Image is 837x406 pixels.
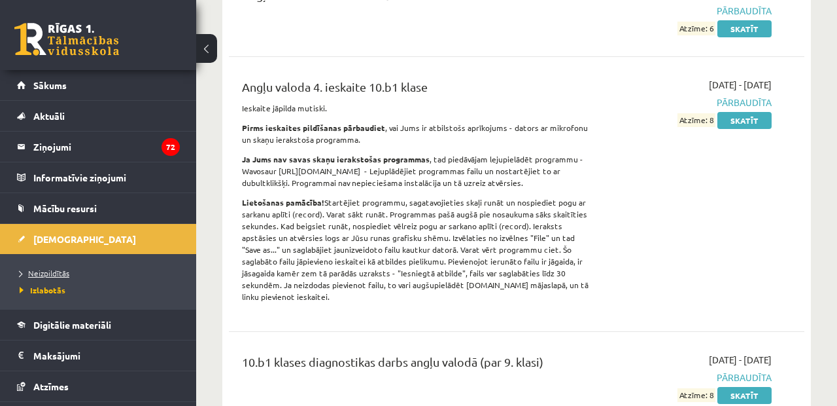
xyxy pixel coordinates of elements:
span: [DATE] - [DATE] [709,78,772,92]
a: [DEMOGRAPHIC_DATA] [17,224,180,254]
span: Sākums [33,79,67,91]
legend: Maksājumi [33,341,180,371]
strong: Lietošanas pamācība! [242,197,324,208]
p: Ieskaite jāpilda mutiski. [242,102,589,114]
span: Pārbaudīta [608,371,772,384]
span: Mācību resursi [33,202,97,214]
a: Maksājumi [17,341,180,371]
legend: Informatīvie ziņojumi [33,162,180,193]
a: Izlabotās [20,284,183,296]
strong: Pirms ieskaites pildīšanas pārbaudiet [242,122,385,133]
span: Atzīme: 8 [677,388,715,402]
a: Skatīt [717,112,772,129]
span: Pārbaudīta [608,96,772,109]
i: 72 [162,138,180,156]
span: [DATE] - [DATE] [709,353,772,367]
a: Sākums [17,70,180,100]
span: Digitālie materiāli [33,319,111,331]
div: 10.b1 klases diagnostikas darbs angļu valodā (par 9. klasi) [242,353,589,377]
span: Atzīme: 8 [677,113,715,127]
span: Aktuāli [33,110,65,122]
span: [DEMOGRAPHIC_DATA] [33,233,136,245]
a: Skatīt [717,387,772,404]
a: Aktuāli [17,101,180,131]
span: Atzīmes [33,380,69,392]
a: Atzīmes [17,371,180,401]
div: Angļu valoda 4. ieskaite 10.b1 klase [242,78,589,102]
a: Informatīvie ziņojumi [17,162,180,193]
legend: Ziņojumi [33,132,180,162]
p: Startējiet programmu, sagatavojieties skaļi runāt un nospiediet pogu ar sarkanu aplīti (record). ... [242,196,589,303]
p: , tad piedāvājam lejupielādēt programmu - Wavosaur [URL][DOMAIN_NAME] - Lejuplādējiet programmas ... [242,153,589,189]
p: , vai Jums ir atbilstošs aprīkojums - dators ar mikrofonu un skaņu ierakstoša programma. [242,122,589,145]
span: Atzīme: 6 [677,22,715,35]
a: Rīgas 1. Tālmācības vidusskola [14,23,119,56]
a: Mācību resursi [17,193,180,223]
span: Izlabotās [20,285,65,295]
a: Neizpildītās [20,267,183,279]
a: Skatīt [717,20,772,37]
span: Pārbaudīta [608,4,772,18]
a: Ziņojumi72 [17,132,180,162]
strong: Ja Jums nav savas skaņu ierakstošas programmas [242,154,430,164]
span: Neizpildītās [20,268,69,278]
a: Digitālie materiāli [17,310,180,340]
